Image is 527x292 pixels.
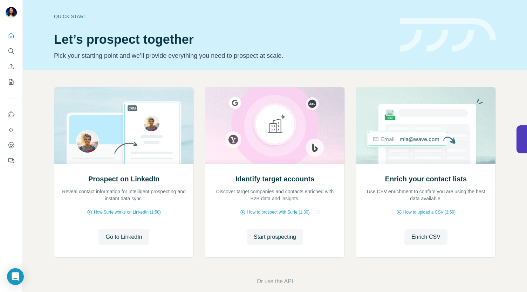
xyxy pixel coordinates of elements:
[212,188,337,202] p: Discover target companies and contacts enriched with B2B data and insights.
[6,154,17,167] button: Feedback
[247,209,309,215] span: How to prospect with Surfe (1:30)
[356,87,496,164] img: Enrich your contact lists
[6,124,17,136] button: Use Surfe API
[6,45,17,57] button: Search
[6,108,17,121] button: Use Surfe on LinkedIn
[385,174,467,184] h2: Enrich your contact lists
[235,174,315,184] h2: Identify target accounts
[363,188,488,202] p: Use CSV enrichment to confirm you are using the best data available.
[205,87,345,164] img: Identify target accounts
[404,229,447,245] button: Enrich CSV
[6,60,17,73] button: Enrich CSV
[54,51,392,61] p: Pick your starting point and we’ll provide everything you need to prospect at scale.
[105,233,142,241] span: Go to LinkedIn
[6,139,17,152] button: Dashboard
[54,13,392,20] div: Quick start
[6,7,17,18] img: Avatar
[247,229,303,245] button: Start prospecting
[54,87,194,164] img: Prospect on LinkedIn
[54,33,392,47] h1: Let’s prospect together
[7,268,24,285] div: Open Intercom Messenger
[400,18,496,52] img: banner
[6,76,17,88] button: My lists
[254,233,296,241] span: Start prospecting
[98,229,149,245] button: Go to LinkedIn
[403,209,456,215] span: How to upload a CSV (2:59)
[256,277,293,286] button: Or use the API
[6,29,17,42] button: Quick start
[94,209,161,215] span: How Surfe works on LinkedIn (1:58)
[88,174,159,184] h2: Prospect on LinkedIn
[61,188,186,202] p: Reveal contact information for intelligent prospecting and instant data sync.
[411,233,440,241] span: Enrich CSV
